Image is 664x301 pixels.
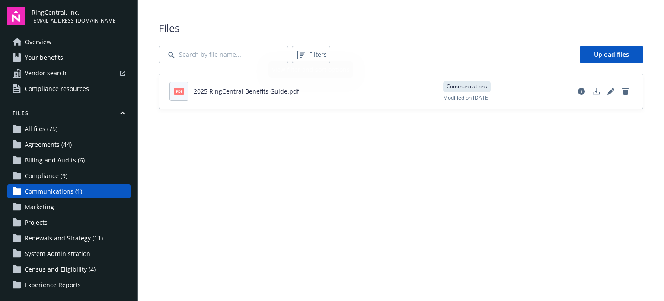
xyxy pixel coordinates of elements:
[25,247,90,261] span: System Administration
[7,278,131,292] a: Experience Reports
[7,122,131,136] a: All files (75)
[194,87,299,95] a: 2025 RingCentral Benefits Guide.pdf
[25,153,85,167] span: Billing and Audits (6)
[25,82,89,96] span: Compliance resources
[7,7,25,25] img: navigator-logo.svg
[25,200,54,214] span: Marketing
[25,231,103,245] span: Renewals and Strategy (11)
[594,50,629,58] span: Upload files
[7,66,131,80] a: Vendor search
[25,35,51,49] span: Overview
[7,51,131,65] a: Your benefits
[7,169,131,183] a: Compliance (9)
[159,21,643,36] span: Files
[25,66,67,80] span: Vendor search
[25,216,48,230] span: Projects
[174,88,184,94] span: pdf
[7,216,131,230] a: Projects
[619,84,632,98] a: Delete document
[32,17,118,25] span: [EMAIL_ADDRESS][DOMAIN_NAME]
[25,278,81,292] span: Experience Reports
[580,46,643,63] a: Upload files
[159,46,288,63] input: Search by file name...
[25,122,57,136] span: All files (75)
[575,84,588,98] a: View file details
[589,84,603,98] a: Download document
[7,247,131,261] a: System Administration
[32,7,131,25] button: RingCentral, Inc.[EMAIL_ADDRESS][DOMAIN_NAME]
[7,138,131,152] a: Agreements (44)
[7,153,131,167] a: Billing and Audits (6)
[294,48,329,61] span: Filters
[25,51,63,65] span: Your benefits
[309,50,327,59] span: Filters
[604,84,618,98] a: Edit document
[32,8,118,17] span: RingCentral, Inc.
[7,184,131,198] a: Communications (1)
[7,35,131,49] a: Overview
[447,83,487,91] span: Communications
[25,184,82,198] span: Communications (1)
[443,94,490,102] span: Modified on [DATE]
[7,110,131,120] button: Files
[7,231,131,245] a: Renewals and Strategy (11)
[25,169,67,183] span: Compliance (9)
[7,262,131,276] a: Census and Eligibility (4)
[25,138,72,152] span: Agreements (44)
[25,262,96,276] span: Census and Eligibility (4)
[7,82,131,96] a: Compliance resources
[292,46,330,63] button: Filters
[7,200,131,214] a: Marketing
